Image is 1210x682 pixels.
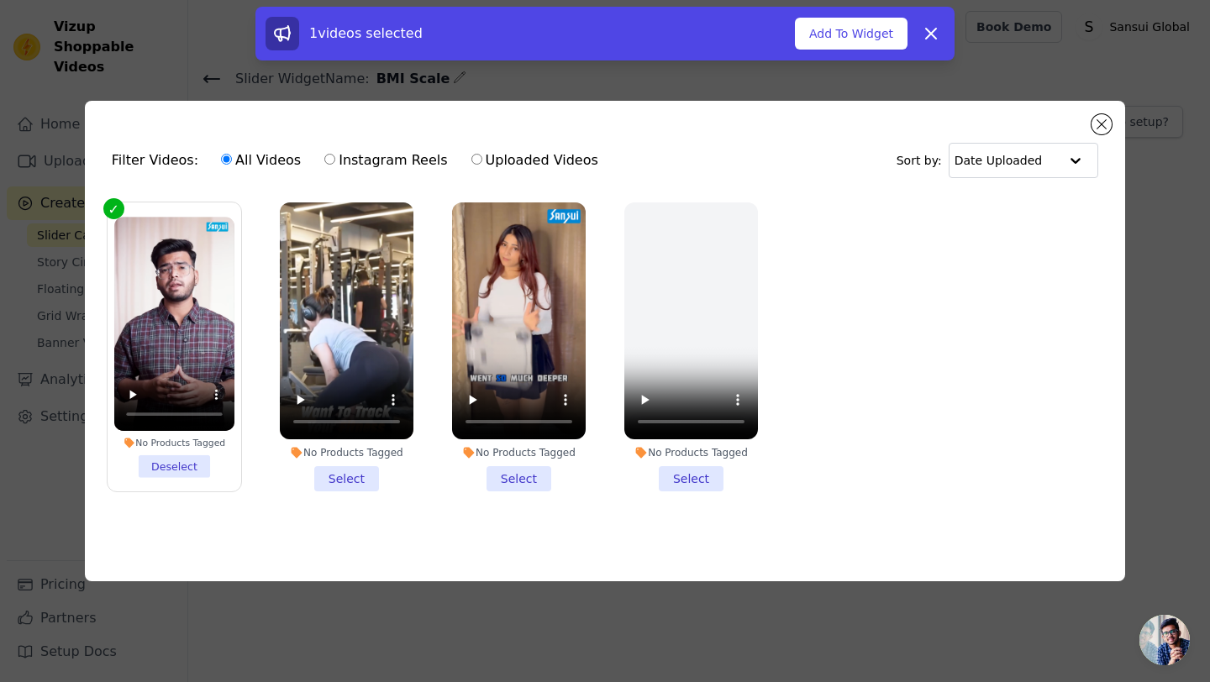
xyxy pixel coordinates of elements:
button: Close modal [1092,114,1112,134]
label: Uploaded Videos [471,150,599,171]
span: 1 videos selected [309,25,423,41]
div: Open chat [1139,615,1190,665]
div: No Products Tagged [114,437,234,449]
div: Filter Videos: [112,141,608,180]
label: All Videos [220,150,302,171]
div: Sort by: [897,143,1099,178]
label: Instagram Reels [324,150,448,171]
div: No Products Tagged [452,446,586,459]
div: No Products Tagged [624,446,758,459]
button: Add To Widget [795,18,907,50]
div: No Products Tagged [280,446,413,459]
